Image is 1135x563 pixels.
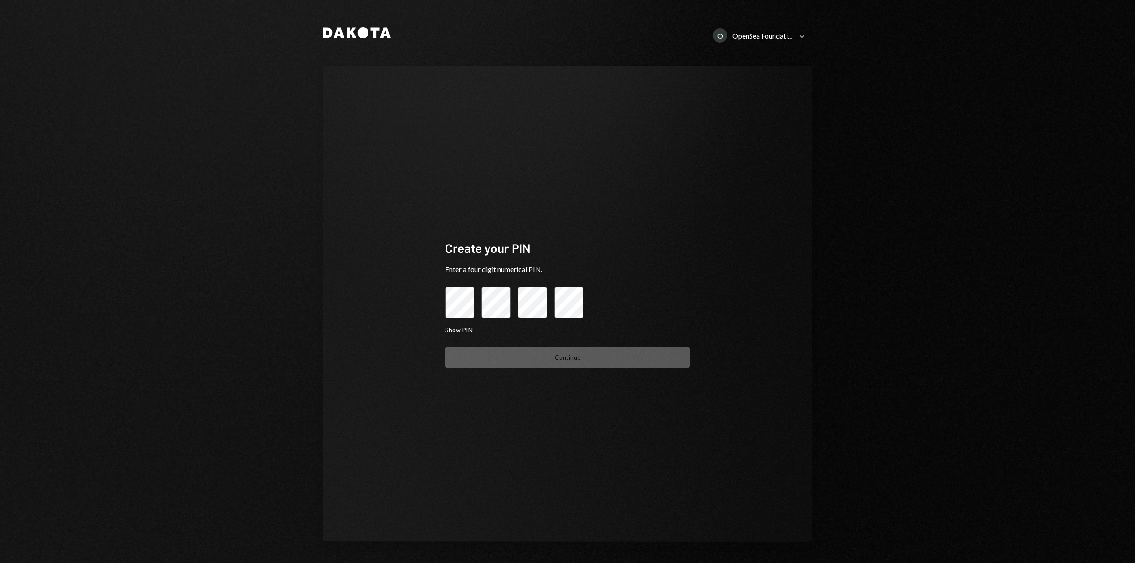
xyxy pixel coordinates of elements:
[732,31,792,40] div: OpenSea Foundati...
[445,264,690,275] div: Enter a four digit numerical PIN.
[445,326,473,334] button: Show PIN
[554,287,583,318] input: pin code 4 of 4
[713,28,727,43] div: O
[518,287,547,318] input: pin code 3 of 4
[445,287,474,318] input: pin code 1 of 4
[445,240,690,257] div: Create your PIN
[481,287,511,318] input: pin code 2 of 4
